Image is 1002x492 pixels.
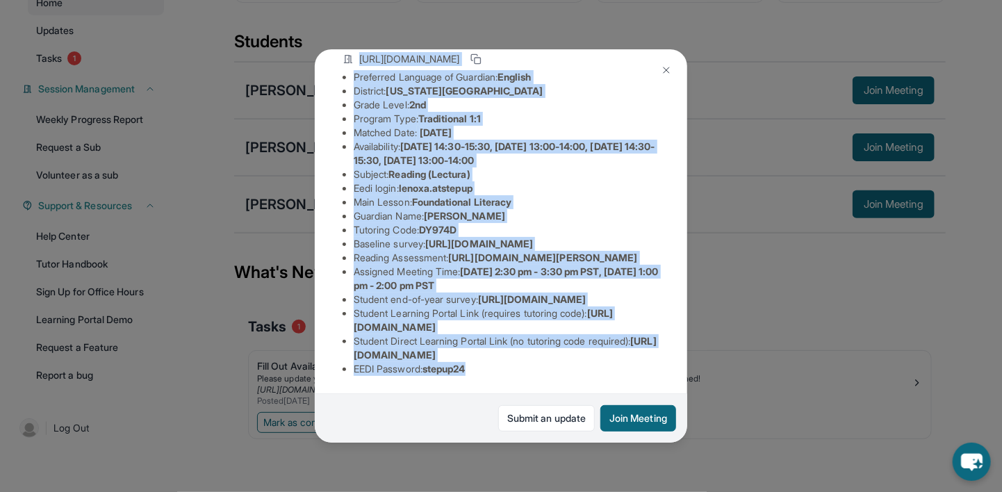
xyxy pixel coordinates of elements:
span: [URL][DOMAIN_NAME] [359,52,459,66]
li: Guardian Name : [354,209,659,223]
span: Foundational Literacy [412,196,511,208]
li: Assigned Meeting Time : [354,265,659,293]
span: lenoxa.atstepup [399,182,473,194]
li: Subject : [354,167,659,181]
li: Tutoring Code : [354,223,659,237]
li: Student end-of-year survey : [354,293,659,306]
li: Student Direct Learning Portal Link (no tutoring code required) : [354,334,659,362]
span: [DATE] 14:30-15:30, [DATE] 13:00-14:00, [DATE] 14:30-15:30, [DATE] 13:00-14:00 [354,140,655,166]
li: Main Lesson : [354,195,659,209]
a: Submit an update [498,405,595,432]
li: Program Type: [354,112,659,126]
li: District: [354,84,659,98]
span: [URL][DOMAIN_NAME][PERSON_NAME] [448,252,637,263]
li: Preferred Language of Guardian: [354,70,659,84]
li: EEDI Password : [354,362,659,376]
span: DY974D [419,224,457,236]
img: Close Icon [661,65,672,76]
span: [US_STATE][GEOGRAPHIC_DATA] [386,85,543,97]
span: stepup24 [422,363,466,375]
li: Grade Level: [354,98,659,112]
button: Join Meeting [600,405,676,432]
button: Copy link [468,51,484,67]
span: [DATE] 2:30 pm - 3:30 pm PST, [DATE] 1:00 pm - 2:00 pm PST [354,265,658,291]
span: [URL][DOMAIN_NAME] [478,293,586,305]
button: chat-button [953,443,991,481]
span: English [498,71,532,83]
span: [URL][DOMAIN_NAME] [425,238,533,249]
li: Student Learning Portal Link (requires tutoring code) : [354,306,659,334]
li: Reading Assessment : [354,251,659,265]
span: Traditional 1:1 [418,113,481,124]
li: Eedi login : [354,181,659,195]
span: [PERSON_NAME] [424,210,505,222]
li: Matched Date: [354,126,659,140]
li: Baseline survey : [354,237,659,251]
span: [DATE] [420,126,452,138]
span: Reading (Lectura) [389,168,470,180]
li: Availability: [354,140,659,167]
span: 2nd [409,99,426,110]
